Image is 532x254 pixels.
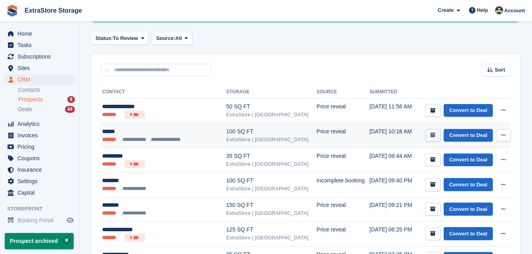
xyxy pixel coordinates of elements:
[477,6,488,14] span: Help
[101,86,226,99] th: Contact
[370,123,417,148] td: [DATE] 10:18 AM
[4,118,75,129] a: menu
[370,172,417,197] td: [DATE] 09:40 PM
[7,205,79,213] span: Storefront
[495,66,505,74] span: Sort
[226,160,317,168] div: ExtraStore | [GEOGRAPHIC_DATA]
[226,176,317,185] div: 100 SQ FT
[17,187,65,198] span: Capital
[317,123,370,148] td: Price reveal
[226,152,317,160] div: 35 SQ FT
[317,99,370,123] td: Price reveal
[17,63,65,74] span: Sites
[4,187,75,198] a: menu
[17,40,65,51] span: Tasks
[18,95,75,104] a: Prospects 8
[444,104,493,117] a: Convert to Deal
[504,7,525,15] span: Account
[4,40,75,51] a: menu
[18,96,43,103] span: Prospects
[17,164,65,175] span: Insurance
[4,176,75,187] a: menu
[17,28,65,39] span: Home
[226,102,317,111] div: 50 SQ FT
[226,226,317,234] div: 125 SQ FT
[18,86,75,94] a: Contacts
[91,32,149,45] button: Status: To Review
[370,99,417,123] td: [DATE] 11:56 AM
[317,86,370,99] th: Source
[6,5,18,17] img: stora-icon-8386f47178a22dfd0bd8f6a31ec36ba5ce8667c1dd55bd0f319d3a0aa187defe.svg
[4,153,75,164] a: menu
[317,222,370,246] td: Price reveal
[17,176,65,187] span: Settings
[17,74,65,85] span: CRM
[4,74,75,85] a: menu
[226,209,317,217] div: ExtraStore | [GEOGRAPHIC_DATA]
[444,203,493,216] a: Convert to Deal
[65,216,75,225] a: Preview store
[17,118,65,129] span: Analytics
[4,164,75,175] a: menu
[4,130,75,141] a: menu
[152,32,193,45] button: Source: All
[17,215,65,226] span: Booking Portal
[4,28,75,39] a: menu
[444,227,493,240] a: Convert to Deal
[4,215,75,226] a: menu
[370,197,417,222] td: [DATE] 09:21 PM
[17,141,65,152] span: Pricing
[317,172,370,197] td: Incomplete booking
[226,136,317,144] div: ExtraStore | [GEOGRAPHIC_DATA]
[113,34,138,42] span: To Review
[370,222,417,246] td: [DATE] 08:25 PM
[17,51,65,62] span: Subscriptions
[156,34,175,42] span: Source:
[21,4,85,17] a: ExtraStore Storage
[18,105,75,114] a: Deals 44
[438,6,454,14] span: Create
[95,34,113,42] span: Status:
[226,234,317,242] div: ExtraStore | [GEOGRAPHIC_DATA]
[495,6,503,14] img: Chelsea Parker
[317,197,370,222] td: Price reveal
[370,86,417,99] th: Submitted
[4,51,75,62] a: menu
[17,130,65,141] span: Invoices
[226,111,317,119] div: ExtraStore | [GEOGRAPHIC_DATA]
[18,106,32,113] span: Deals
[175,34,182,42] span: All
[226,127,317,136] div: 100 SQ FT
[65,106,75,113] div: 44
[444,129,493,142] a: Convert to Deal
[4,63,75,74] a: menu
[226,86,317,99] th: Storage
[444,178,493,191] a: Convert to Deal
[370,148,417,172] td: [DATE] 09:44 AM
[5,233,74,249] p: Prospect archived
[67,96,75,103] div: 8
[317,148,370,172] td: Price reveal
[4,141,75,152] a: menu
[17,153,65,164] span: Coupons
[226,185,317,193] div: ExtraStore | [GEOGRAPHIC_DATA]
[444,154,493,167] a: Convert to Deal
[226,201,317,209] div: 150 SQ FT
